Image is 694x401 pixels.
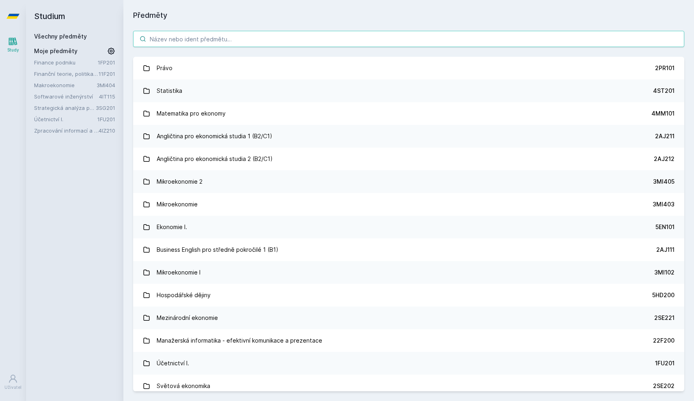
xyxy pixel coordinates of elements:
div: Angličtina pro ekonomická studia 2 (B2/C1) [157,151,273,167]
a: Právo 2PR101 [133,57,684,79]
a: Všechny předměty [34,33,87,40]
a: Softwarové inženýrství [34,92,99,101]
div: Mikroekonomie 2 [157,174,203,190]
a: Study [2,32,24,57]
div: 22F200 [653,337,675,345]
a: Účetnictví I. 1FU201 [133,352,684,375]
div: Mikroekonomie I [157,264,200,281]
div: 2AJ212 [654,155,675,163]
div: 4ST201 [653,87,675,95]
div: 3MI102 [654,268,675,277]
a: Statistika 4ST201 [133,79,684,102]
div: 1FU201 [655,359,675,367]
a: Mikroekonomie 3MI403 [133,193,684,216]
div: Ekonomie I. [157,219,187,235]
a: 1FU201 [97,116,115,122]
a: Business English pro středně pokročilé 1 (B1) 2AJ111 [133,238,684,261]
a: Matematika pro ekonomy 4MM101 [133,102,684,125]
div: Manažerská informatika - efektivní komunikace a prezentace [157,332,322,349]
a: Finanční teorie, politika a instituce [34,70,99,78]
a: 4IZ210 [99,127,115,134]
a: Zpracování informací a znalostí [34,127,99,135]
div: Hospodářské dějiny [157,287,211,303]
div: 3MI403 [653,200,675,208]
a: Finance podniku [34,58,98,66]
input: Název nebo ident předmětu… [133,31,684,47]
a: Angličtina pro ekonomická studia 2 (B2/C1) 2AJ212 [133,148,684,170]
a: Mezinárodní ekonomie 2SE221 [133,307,684,329]
div: Účetnictví I. [157,355,189,371]
a: 1FP201 [98,59,115,66]
a: Makroekonomie [34,81,97,89]
div: Mezinárodní ekonomie [157,310,218,326]
a: Hospodářské dějiny 5HD200 [133,284,684,307]
div: Statistika [157,83,182,99]
div: Uživatel [4,384,22,390]
a: Angličtina pro ekonomická studia 1 (B2/C1) 2AJ211 [133,125,684,148]
a: Světová ekonomika 2SE202 [133,375,684,397]
div: Matematika pro ekonomy [157,105,226,122]
a: Ekonomie I. 5EN101 [133,216,684,238]
div: 2AJ111 [656,246,675,254]
div: 2AJ211 [655,132,675,140]
a: 3SG201 [96,105,115,111]
div: 4MM101 [651,109,675,118]
div: Světová ekonomika [157,378,210,394]
a: Uživatel [2,370,24,395]
div: Study [7,47,19,53]
a: 3MI404 [97,82,115,88]
div: Mikroekonomie [157,196,198,212]
a: 4IT115 [99,93,115,100]
a: Mikroekonomie 2 3MI405 [133,170,684,193]
div: Angličtina pro ekonomická studia 1 (B2/C1) [157,128,272,144]
div: Právo [157,60,172,76]
a: Strategická analýza pro informatiky a statistiky [34,104,96,112]
span: Moje předměty [34,47,78,55]
a: 11F201 [99,71,115,77]
div: 2SE202 [653,382,675,390]
a: Mikroekonomie I 3MI102 [133,261,684,284]
a: Manažerská informatika - efektivní komunikace a prezentace 22F200 [133,329,684,352]
div: Business English pro středně pokročilé 1 (B1) [157,242,278,258]
div: 2PR101 [655,64,675,72]
div: 3MI405 [653,178,675,186]
div: 2SE221 [654,314,675,322]
div: 5EN101 [655,223,675,231]
div: 5HD200 [652,291,675,299]
h1: Předměty [133,10,684,21]
a: Účetnictví I. [34,115,97,123]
